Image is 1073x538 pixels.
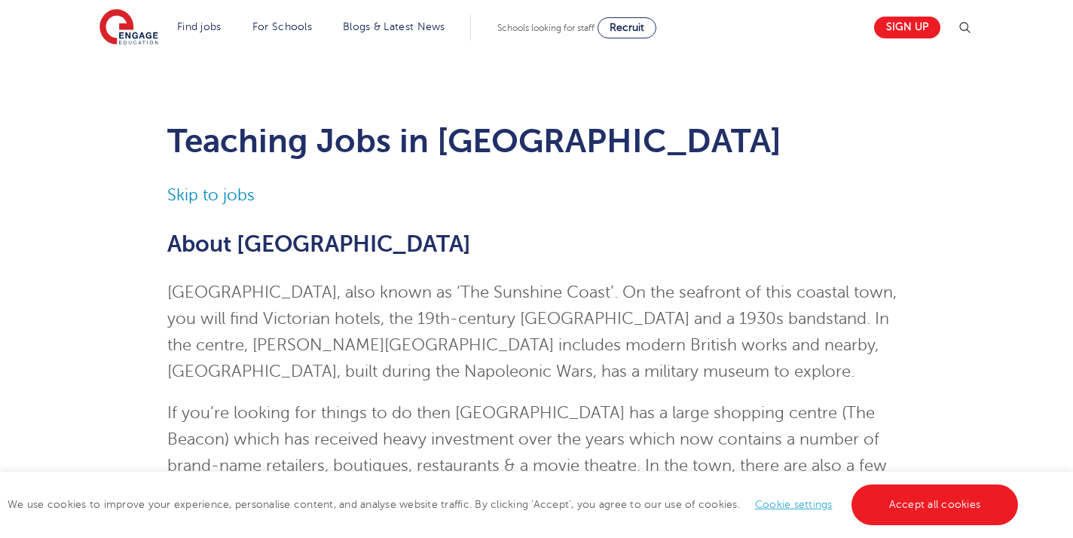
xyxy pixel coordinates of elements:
span: [GEOGRAPHIC_DATA], also known as ‘The Sunshine Coast’. On the seafront of this coastal town, you ... [167,283,897,381]
span: About [GEOGRAPHIC_DATA] [167,231,471,257]
a: Accept all cookies [851,485,1019,525]
a: Find jobs [177,21,222,32]
span: We use cookies to improve your experience, personalise content, and analyse website traffic. By c... [8,499,1022,510]
a: Skip to jobs [167,186,255,204]
a: Blogs & Latest News [343,21,445,32]
a: Recruit [598,17,656,38]
span: Recruit [610,22,644,33]
h1: Teaching Jobs in [GEOGRAPHIC_DATA] [167,122,906,160]
span: If you’re looking for things to do then [GEOGRAPHIC_DATA] has a large shopping centre (The Beacon... [167,404,897,527]
img: Engage Education [99,9,158,47]
a: Sign up [874,17,940,38]
a: For Schools [252,21,312,32]
a: Cookie settings [755,499,833,510]
span: Schools looking for staff [497,23,595,33]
